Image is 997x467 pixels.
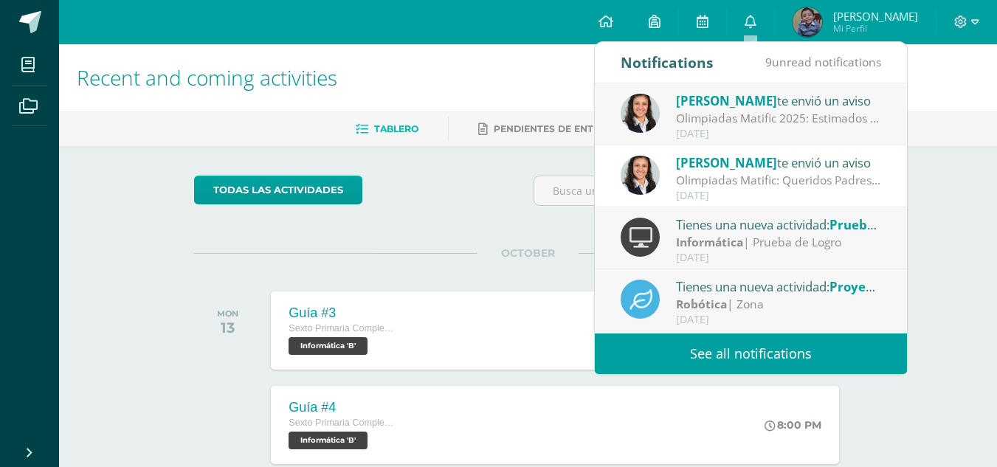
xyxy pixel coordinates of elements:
img: 26ce65ad1f410460aa3fa8a3fc3dd774.png [793,7,822,37]
div: [DATE] [676,128,881,140]
span: Mi Perfil [833,22,918,35]
span: unread notifications [765,54,881,70]
a: todas las Actividades [194,176,362,204]
img: b15e54589cdbd448c33dd63f135c9987.png [621,94,660,133]
span: Pendientes de entrega [494,123,620,134]
div: [DATE] [676,252,881,264]
div: te envió un aviso [676,91,881,110]
span: 9 [765,54,772,70]
input: Busca una actividad próxima aquí... [534,176,861,205]
span: [PERSON_NAME] [833,9,918,24]
div: | Zona [676,296,881,313]
span: Informática 'B' [289,337,368,355]
strong: Informática [676,234,743,250]
div: Olimpiadas Matific: Queridos Padres de Familia Se les invita a participar en la Olimpiada de Mate... [676,172,881,189]
span: Informática 'B' [289,432,368,449]
span: [PERSON_NAME] [676,92,777,109]
div: Notifications [621,42,714,83]
span: OCTOBER [477,246,579,260]
div: 13 [217,319,238,336]
div: MON [217,308,238,319]
span: Proyecto #4 [829,278,903,295]
div: Tienes una nueva actividad: [676,277,881,296]
a: Pendientes de entrega [478,117,620,141]
div: Tienes una nueva actividad: [676,215,881,234]
div: Guía #3 [289,305,399,321]
div: [DATE] [676,190,881,202]
a: Tablero [356,117,418,141]
span: Sexto Primaria Complementaria [289,323,399,333]
span: Sexto Primaria Complementaria [289,418,399,428]
div: [DATE] [676,314,881,326]
div: Olimpiadas Matific 2025: Estimados Padres y alumnos Para las olimpiadas, no es necesario registra... [676,110,881,127]
img: b15e54589cdbd448c33dd63f135c9987.png [621,156,660,195]
span: Recent and coming activities [77,63,337,91]
div: 8:00 PM [765,418,821,432]
strong: Robótica [676,296,727,312]
a: See all notifications [595,333,907,374]
div: Guía #4 [289,400,399,415]
div: te envió un aviso [676,153,881,172]
span: Tablero [374,123,418,134]
span: [PERSON_NAME] [676,154,777,171]
div: | Prueba de Logro [676,234,881,251]
span: Prueba de Logro [829,216,930,233]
